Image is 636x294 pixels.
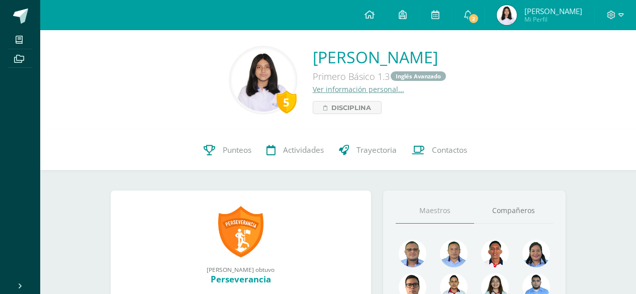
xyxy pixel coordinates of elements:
span: Punteos [223,145,251,156]
a: [PERSON_NAME] [313,46,447,68]
a: Maestros [396,198,475,224]
div: 5 [277,90,297,114]
div: Perseverancia [121,273,361,285]
a: Punteos [196,130,259,170]
img: d355a546039027455b946f19c2898845.png [497,5,517,25]
span: Trayectoria [356,145,397,156]
a: Disciplina [313,101,382,114]
span: Actividades [283,145,324,156]
span: Mi Perfil [524,15,582,24]
span: 2 [468,13,479,24]
a: Trayectoria [331,130,404,170]
div: [PERSON_NAME] obtuvo [121,265,361,273]
span: Contactos [432,145,467,156]
a: Inglés Avanzado [391,71,446,81]
span: [PERSON_NAME] [524,6,582,16]
a: Contactos [404,130,475,170]
img: 2efff582389d69505e60b50fc6d5bd41.png [440,240,468,267]
a: Actividades [259,130,331,170]
img: 89a3ce4a01dc90e46980c51de3177516.png [481,240,509,267]
img: 99962f3fa423c9b8099341731b303440.png [399,240,426,267]
span: Disciplina [331,102,371,114]
a: Compañeros [474,198,553,224]
a: Ver información personal... [313,84,404,94]
div: Primero Básico 1.3 [313,68,447,84]
img: e07737c1453944679fb588d475bd8392.png [232,49,295,112]
img: 4a7f7f1a360f3d8e2a3425f4c4febaf9.png [522,240,550,267]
